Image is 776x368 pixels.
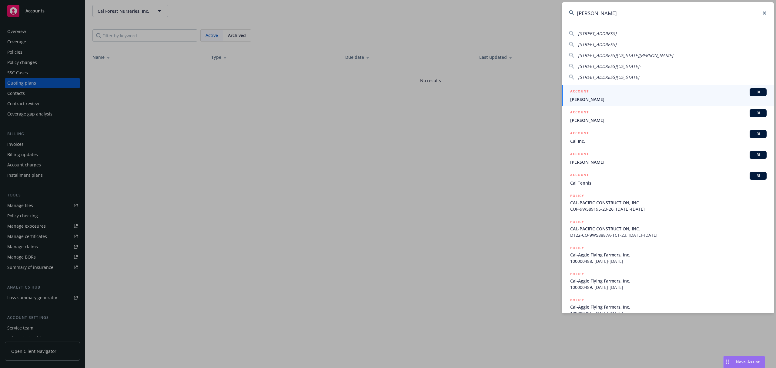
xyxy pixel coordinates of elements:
span: Cal-Aggie Flying Farmers, Inc. [570,278,767,284]
span: [STREET_ADDRESS][US_STATE] [578,74,639,80]
a: POLICYCal-Aggie Flying Farmers, Inc.100000489, [DATE]-[DATE] [562,268,774,294]
span: CAL-PACIFIC CONSTRUCTION, INC. [570,226,767,232]
h5: POLICY [570,271,584,277]
h5: ACCOUNT [570,130,589,137]
a: ACCOUNTBI[PERSON_NAME] [562,106,774,127]
span: DT22-CO-9W58887A-TCT-23, [DATE]-[DATE] [570,232,767,238]
a: ACCOUNTBICal Inc. [562,127,774,148]
h5: ACCOUNT [570,109,589,116]
span: Nova Assist [736,359,760,364]
h5: ACCOUNT [570,88,589,95]
h5: POLICY [570,193,584,199]
h5: ACCOUNT [570,172,589,179]
button: Nova Assist [723,356,765,368]
span: CAL-PACIFIC CONSTRUCTION, INC. [570,199,767,206]
a: ACCOUNTBI[PERSON_NAME] [562,148,774,169]
span: [STREET_ADDRESS][US_STATE]- [578,63,641,69]
a: ACCOUNTBI[PERSON_NAME] [562,85,774,106]
span: BI [752,89,764,95]
span: 100000489, [DATE]-[DATE] [570,284,767,290]
span: BI [752,152,764,158]
span: Cal-Aggie Flying Farmers, Inc. [570,252,767,258]
span: 100000488, [DATE]-[DATE] [570,258,767,264]
input: Search... [562,2,774,24]
a: POLICYCAL-PACIFIC CONSTRUCTION, INC.DT22-CO-9W58887A-TCT-23, [DATE]-[DATE] [562,216,774,242]
h5: POLICY [570,219,584,225]
span: CUP-9W589195-23-26, [DATE]-[DATE] [570,206,767,212]
span: [PERSON_NAME] [570,96,767,102]
a: POLICYCAL-PACIFIC CONSTRUCTION, INC.CUP-9W589195-23-26, [DATE]-[DATE] [562,189,774,216]
span: BI [752,173,764,179]
span: [STREET_ADDRESS][US_STATE][PERSON_NAME] [578,52,673,58]
span: Cal Tennis [570,180,767,186]
h5: POLICY [570,297,584,303]
h5: ACCOUNT [570,151,589,158]
a: ACCOUNTBICal Tennis [562,169,774,189]
div: Drag to move [724,356,731,368]
span: BI [752,131,764,137]
h5: POLICY [570,245,584,251]
a: POLICYCal-Aggie Flying Farmers, Inc.100000496, [DATE]-[DATE] [562,294,774,320]
a: POLICYCal-Aggie Flying Farmers, Inc.100000488, [DATE]-[DATE] [562,242,774,268]
span: Cal Inc. [570,138,767,144]
span: [PERSON_NAME] [570,117,767,123]
span: [STREET_ADDRESS] [578,31,617,36]
span: 100000496, [DATE]-[DATE] [570,310,767,316]
span: BI [752,110,764,116]
span: [STREET_ADDRESS] [578,42,617,47]
span: [PERSON_NAME] [570,159,767,165]
span: Cal-Aggie Flying Farmers, Inc. [570,304,767,310]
